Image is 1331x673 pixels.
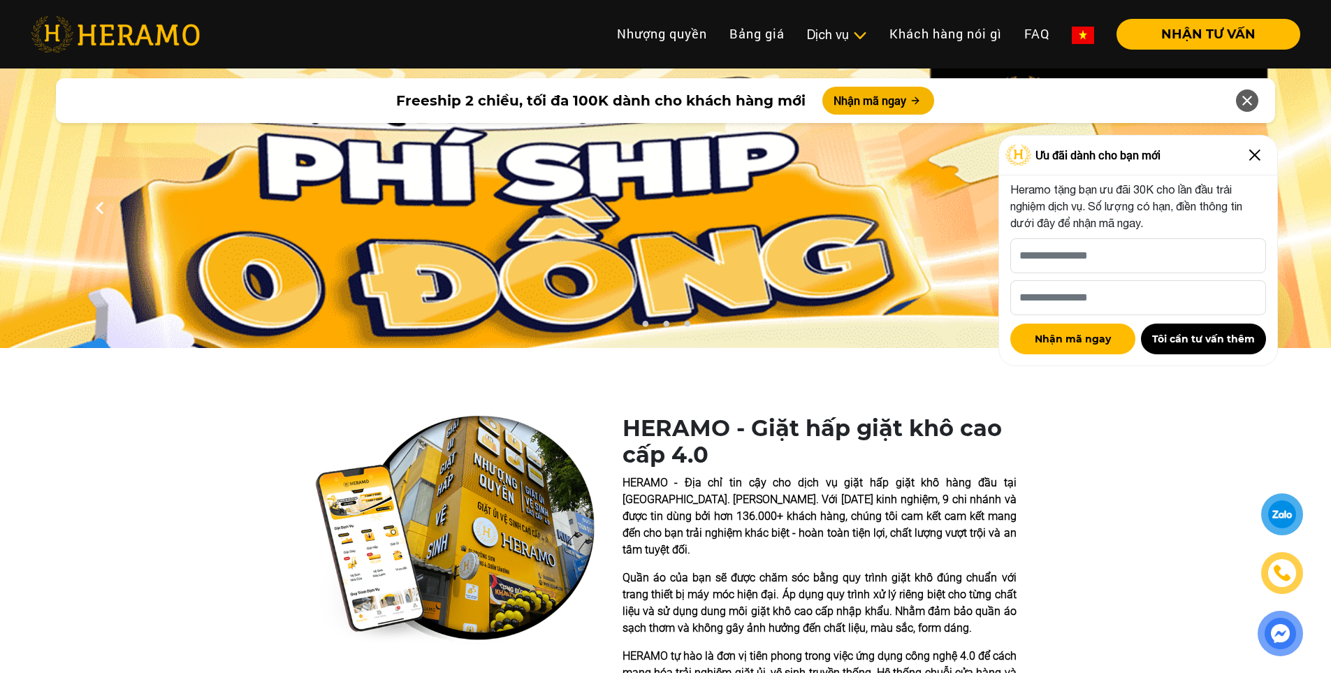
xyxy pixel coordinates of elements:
img: heramo-logo.png [31,16,200,52]
a: Khách hàng nói gì [878,19,1013,49]
p: Quần áo của bạn sẽ được chăm sóc bằng quy trình giặt khô đúng chuẩn với trang thiết bị máy móc hi... [623,570,1017,637]
p: Heramo tặng bạn ưu đãi 30K cho lần đầu trải nghiệm dịch vụ. Số lượng có hạn, điền thông tin dưới ... [1010,181,1266,231]
a: Bảng giá [718,19,796,49]
span: Freeship 2 chiều, tối đa 100K dành cho khách hàng mới [396,90,806,111]
span: Ưu đãi dành cho bạn mới [1035,147,1161,164]
button: 1 [638,320,652,334]
div: Dịch vụ [807,25,867,44]
button: 3 [680,320,694,334]
img: Logo [1005,145,1032,166]
a: FAQ [1013,19,1061,49]
button: Nhận mã ngay [1010,324,1135,354]
a: phone-icon [1263,554,1301,592]
a: NHẬN TƯ VẤN [1105,28,1300,41]
p: HERAMO - Địa chỉ tin cậy cho dịch vụ giặt hấp giặt khô hàng đầu tại [GEOGRAPHIC_DATA]. [PERSON_NA... [623,475,1017,558]
button: Tôi cần tư vấn thêm [1141,324,1266,354]
button: Nhận mã ngay [822,87,934,115]
img: heramo-quality-banner [315,415,595,644]
img: phone-icon [1274,565,1290,581]
button: NHẬN TƯ VẤN [1117,19,1300,50]
img: subToggleIcon [852,29,867,43]
img: vn-flag.png [1072,27,1094,44]
button: 2 [659,320,673,334]
a: Nhượng quyền [606,19,718,49]
h1: HERAMO - Giặt hấp giặt khô cao cấp 4.0 [623,415,1017,469]
img: Close [1244,144,1266,166]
